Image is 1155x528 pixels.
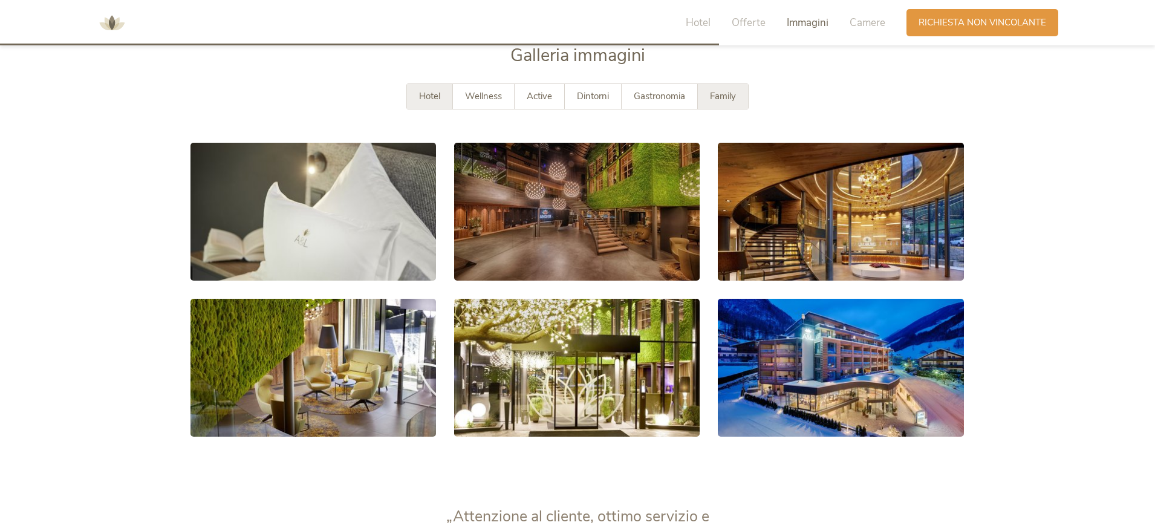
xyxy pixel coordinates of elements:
[419,90,440,102] span: Hotel
[787,16,828,30] span: Immagini
[465,90,502,102] span: Wellness
[94,5,130,41] img: AMONTI & LUNARIS Wellnessresort
[634,90,685,102] span: Gastronomia
[686,16,711,30] span: Hotel
[850,16,885,30] span: Camere
[732,16,766,30] span: Offerte
[527,90,552,102] span: Active
[510,44,645,67] span: Galleria immagini
[919,16,1046,29] span: Richiesta non vincolante
[577,90,609,102] span: Dintorni
[94,18,130,27] a: AMONTI & LUNARIS Wellnessresort
[710,90,736,102] span: Family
